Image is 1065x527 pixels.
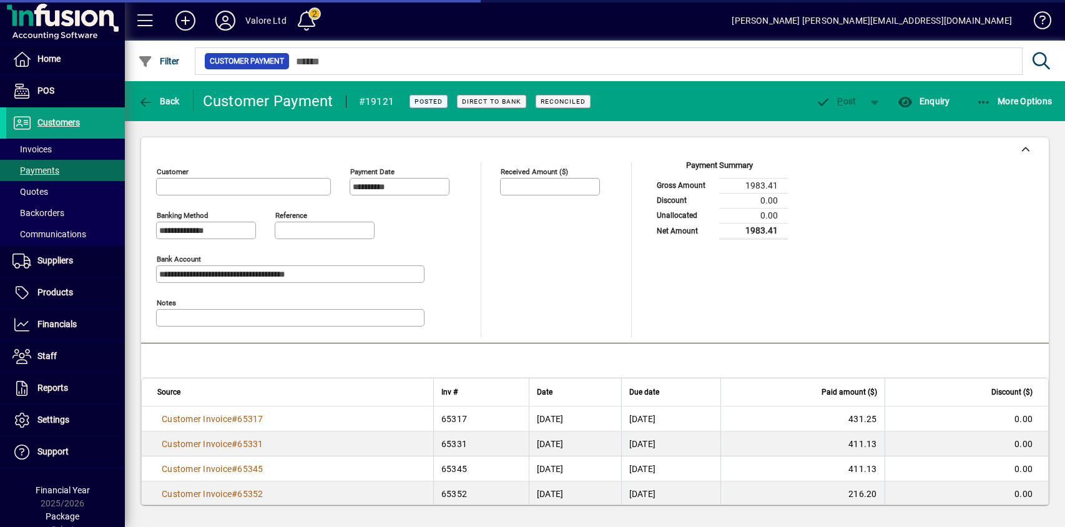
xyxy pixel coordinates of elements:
mat-label: Banking method [157,211,209,220]
span: Customer Invoice [162,489,232,499]
td: 0.00 [885,456,1048,481]
td: 0.00 [885,481,1048,506]
span: # [232,439,237,449]
button: Add [165,9,205,32]
span: Quotes [12,187,48,197]
span: POS [37,86,54,96]
button: More Options [973,90,1056,112]
td: 411.13 [720,431,884,456]
td: Discount [650,193,719,208]
td: Unallocated [650,208,719,223]
div: #19121 [359,92,395,112]
a: Staff [6,341,125,372]
span: 65331 [237,439,263,449]
a: Customer Invoice#65331 [157,437,268,451]
span: Filter [138,56,180,66]
a: Backorders [6,202,125,224]
td: 0.00 [719,208,788,223]
span: ost [816,96,856,106]
app-page-summary-card: Payment Summary [650,162,788,240]
a: Financials [6,309,125,340]
td: 0.00 [719,193,788,208]
span: Paid amount ($) [822,385,877,399]
span: Backorders [12,208,64,218]
span: 65317 [237,414,263,424]
span: # [232,489,237,499]
span: Staff [37,351,57,361]
span: Suppliers [37,255,73,265]
td: [DATE] [621,481,721,506]
td: [DATE] [529,456,621,481]
a: Invoices [6,139,125,160]
span: P [837,96,843,106]
span: 65345 [237,464,263,474]
span: Payments [12,165,59,175]
span: Direct to bank [462,97,521,106]
div: Payment Summary [650,159,788,178]
td: 65317 [433,406,529,431]
a: Customer Invoice#65345 [157,462,268,476]
app-page-header-button: Back [125,90,194,112]
span: # [232,414,237,424]
span: Discount ($) [991,385,1033,399]
mat-label: Received Amount ($) [501,167,568,176]
button: Enquiry [895,90,953,112]
td: 411.13 [720,456,884,481]
a: Payments [6,160,125,181]
span: Communications [12,229,86,239]
span: Package [46,511,79,521]
button: Back [135,90,183,112]
div: Customer Payment [203,91,333,111]
td: Gross Amount [650,178,719,193]
td: [DATE] [529,431,621,456]
span: Invoices [12,144,52,154]
td: 65352 [433,481,529,506]
span: Support [37,446,69,456]
span: Reports [37,383,68,393]
td: [DATE] [621,406,721,431]
span: Financial Year [36,485,90,495]
span: Financials [37,319,77,329]
mat-label: Reference [275,211,307,220]
span: Inv # [441,385,458,399]
span: Posted [415,97,443,106]
a: Customer Invoice#65317 [157,412,268,426]
button: Post [810,90,863,112]
span: Customer Invoice [162,464,232,474]
td: Net Amount [650,223,719,239]
button: Profile [205,9,245,32]
span: Enquiry [898,96,950,106]
span: Reconciled [541,97,586,106]
a: POS [6,76,125,107]
td: [DATE] [621,431,721,456]
td: 0.00 [885,431,1048,456]
td: 0.00 [885,406,1048,431]
span: Products [37,287,73,297]
span: Settings [37,415,69,425]
span: Customers [37,117,80,127]
a: Suppliers [6,245,125,277]
td: 431.25 [720,406,884,431]
div: Valore Ltd [245,11,287,31]
td: 1983.41 [719,178,788,193]
a: Reports [6,373,125,404]
mat-label: Bank Account [157,255,201,263]
button: Filter [135,50,183,72]
a: Support [6,436,125,468]
span: Due date [629,385,659,399]
span: Source [157,385,180,399]
span: 65352 [237,489,263,499]
td: 65331 [433,431,529,456]
td: [DATE] [621,456,721,481]
span: Home [37,54,61,64]
a: Settings [6,405,125,436]
td: 216.20 [720,481,884,506]
div: [PERSON_NAME] [PERSON_NAME][EMAIL_ADDRESS][DOMAIN_NAME] [732,11,1012,31]
td: 65345 [433,456,529,481]
a: Communications [6,224,125,245]
td: 1983.41 [719,223,788,239]
a: Customer Invoice#65352 [157,487,268,501]
a: Products [6,277,125,308]
span: Customer Invoice [162,414,232,424]
td: [DATE] [529,406,621,431]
